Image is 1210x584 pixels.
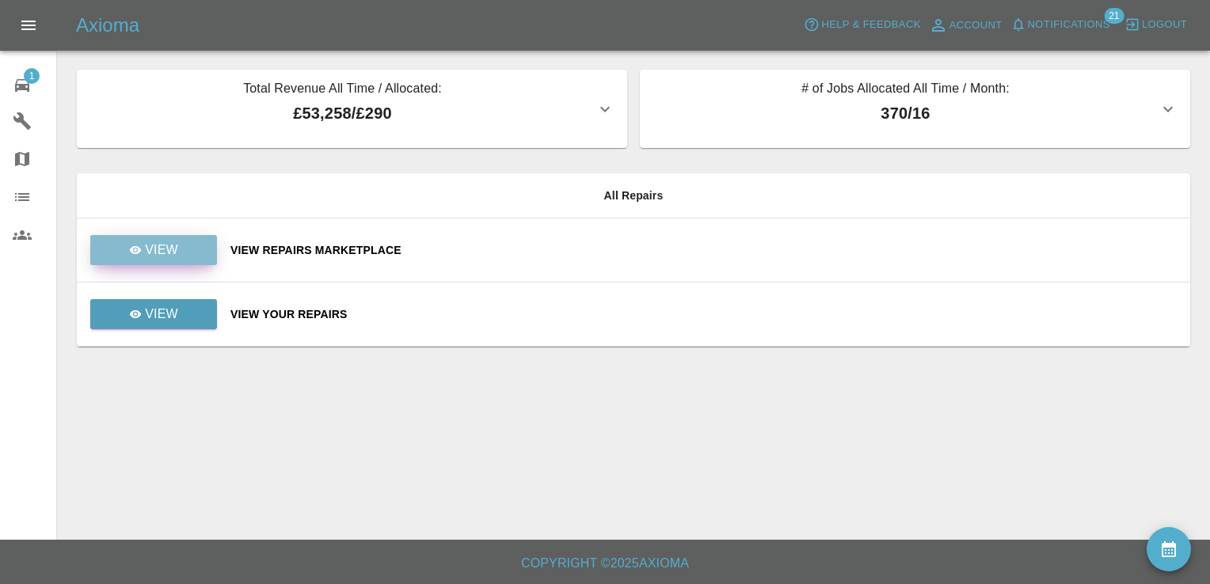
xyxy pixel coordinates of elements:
h6: Copyright © 2025 Axioma [13,552,1197,575]
button: Open drawer [10,6,48,44]
p: View [145,241,178,260]
button: # of Jobs Allocated All Time / Month:370/16 [640,70,1190,148]
button: Logout [1121,13,1191,37]
a: View Repairs Marketplace [230,242,1178,258]
a: View [89,307,218,320]
a: View Your Repairs [230,306,1178,322]
p: # of Jobs Allocated All Time / Month: [653,79,1159,101]
th: All Repairs [77,173,1190,218]
h5: Axioma [76,13,139,38]
p: View [145,305,178,324]
p: Total Revenue All Time / Allocated: [89,79,595,101]
button: Help & Feedback [800,13,924,37]
span: Help & Feedback [821,16,920,34]
span: Logout [1142,16,1187,34]
p: £53,258 / £290 [89,101,595,125]
span: 21 [1104,8,1124,24]
p: 370 / 16 [653,101,1159,125]
button: availability [1147,527,1191,571]
span: Account [949,17,1003,35]
button: Notifications [1006,13,1114,37]
a: View [90,235,217,265]
button: Total Revenue All Time / Allocated:£53,258/£290 [77,70,627,148]
a: View [89,243,218,256]
span: 1 [24,68,40,84]
a: View [90,299,217,329]
a: Account [925,13,1006,38]
span: Notifications [1028,16,1110,34]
